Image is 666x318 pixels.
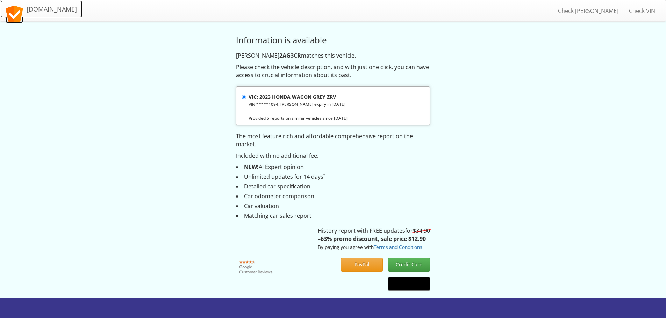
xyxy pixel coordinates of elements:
input: VIC: 2023 HONDA WAGON GREY ZRV VIN *****1094, [PERSON_NAME] expiry in [DATE] Provided 5 reports o... [242,95,246,99]
button: PayPal [341,258,383,272]
s: $34.90 [413,227,430,235]
a: Terms and Conditions [374,244,422,250]
span: for [405,227,430,235]
h3: Information is available [236,36,430,45]
small: Provided 5 reports on similar vehicles since [DATE] [249,115,348,121]
p: The most feature rich and affordable comprehensive report on the market. [236,132,430,148]
a: Check VIN [624,2,660,20]
li: Car valuation [236,202,430,210]
strong: NEW! [244,163,259,171]
button: Credit Card [388,258,430,272]
img: logo.svg [6,6,23,23]
p: History report with FREE updates [318,227,430,251]
p: [PERSON_NAME] matches this vehicle. [236,52,430,60]
small: VIN *****1094, [PERSON_NAME] expiry in [DATE] [249,101,345,107]
strong: 2AG3CR [279,52,301,59]
button: Google Pay [388,277,430,291]
li: Unlimited updates for 14 days [236,173,430,181]
img: Google customer reviews [236,258,276,276]
p: Please check the vehicle description, and with just one click, you can have access to crucial inf... [236,63,430,79]
strong: –63% promo discount, sale price $12.90 [318,235,426,243]
li: AI Expert opinion [236,163,430,171]
li: Matching car sales report [236,212,430,220]
li: Car odometer comparison [236,192,430,200]
li: Detailed car specification [236,183,430,191]
a: Check [PERSON_NAME] [553,2,624,20]
strong: VIC: 2023 HONDA WAGON GREY ZRV [249,94,336,100]
a: [DOMAIN_NAME] [0,0,82,18]
p: Included with no additional fee: [236,152,430,160]
small: By paying you agree with [318,244,422,250]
